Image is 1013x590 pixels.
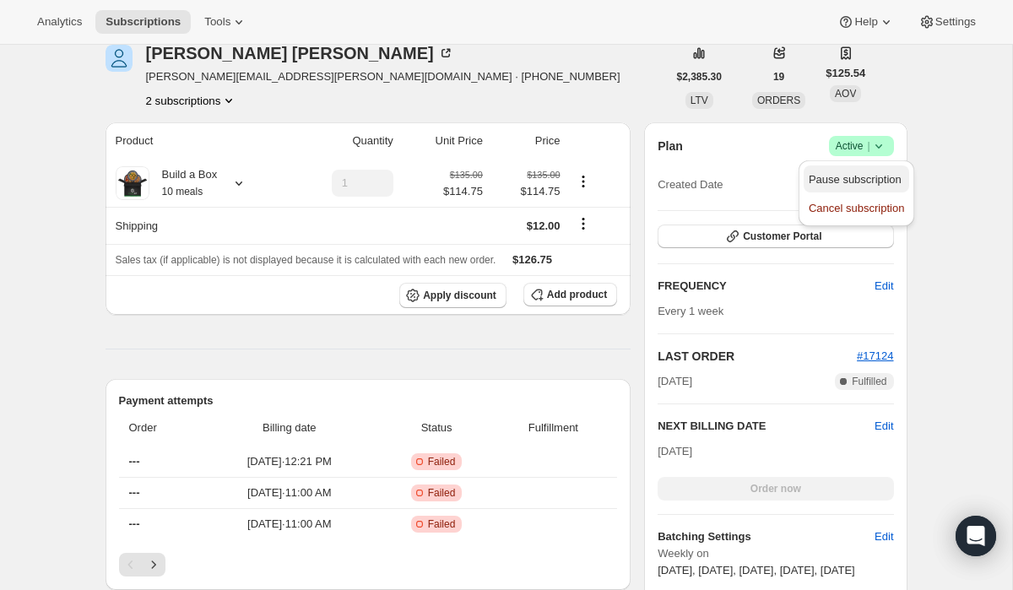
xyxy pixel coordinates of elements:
button: $2,385.30 [667,65,732,89]
div: [PERSON_NAME] [PERSON_NAME] [146,45,454,62]
span: $125.54 [826,65,865,82]
span: --- [129,486,140,499]
th: Product [106,122,287,160]
button: Help [827,10,904,34]
span: ORDERS [757,95,800,106]
span: Help [854,15,877,29]
span: $2,385.30 [677,70,722,84]
button: Tools [194,10,257,34]
h2: Plan [658,138,683,154]
span: Sales tax (if applicable) is not displayed because it is calculated with each new order. [116,254,496,266]
th: Shipping [106,207,287,244]
th: Quantity [287,122,398,160]
span: Analytics [37,15,82,29]
span: LTV [691,95,708,106]
button: 19 [763,65,794,89]
span: --- [129,517,140,530]
img: product img [116,166,149,200]
button: Pause subscription [804,165,909,192]
span: [DATE] · 11:00 AM [205,484,374,501]
button: Product actions [146,92,238,109]
div: Build a Box [149,166,218,200]
h2: NEXT BILLING DATE [658,418,875,435]
span: $114.75 [443,183,483,200]
button: Apply discount [399,283,506,308]
span: Pause subscription [809,173,902,186]
button: Edit [864,523,903,550]
span: Customer Portal [743,230,821,243]
button: Cancel subscription [804,194,909,221]
span: [DATE] [658,445,692,457]
span: Nicholas Sozio [106,45,133,72]
span: $114.75 [493,183,561,200]
button: Edit [864,273,903,300]
th: Order [119,409,201,447]
span: --- [129,455,140,468]
button: Settings [908,10,986,34]
span: Fulfilled [852,375,886,388]
span: Apply discount [423,289,496,302]
button: Subscriptions [95,10,191,34]
h6: Batching Settings [658,528,875,545]
button: Shipping actions [570,214,597,233]
button: Customer Portal [658,225,893,248]
span: Failed [428,455,456,468]
span: [PERSON_NAME][EMAIL_ADDRESS][PERSON_NAME][DOMAIN_NAME] · [PHONE_NUMBER] [146,68,620,85]
button: Edit [875,418,893,435]
span: Add product [547,288,607,301]
span: $126.75 [512,253,552,266]
span: Subscriptions [106,15,181,29]
span: Created Date [658,176,723,193]
span: Weekly on [658,545,893,562]
span: Active [836,138,887,154]
span: [DATE] · 12:21 PM [205,453,374,470]
button: Add product [523,283,617,306]
div: Open Intercom Messenger [956,516,996,556]
button: #17124 [857,348,893,365]
small: 10 meals [162,186,203,198]
span: AOV [835,88,856,100]
h2: Payment attempts [119,392,618,409]
span: Settings [935,15,976,29]
span: Cancel subscription [809,202,904,214]
button: Analytics [27,10,92,34]
small: $135.00 [527,170,560,180]
span: Edit [875,528,893,545]
h2: LAST ORDER [658,348,857,365]
span: $12.00 [527,219,561,232]
nav: Pagination [119,553,618,576]
span: Tools [204,15,230,29]
span: Edit [875,278,893,295]
span: Failed [428,517,456,531]
button: Product actions [570,172,597,191]
span: Failed [428,486,456,500]
span: Billing date [205,419,374,436]
h2: FREQUENCY [658,278,875,295]
span: Every 1 week [658,305,723,317]
small: $135.00 [450,170,483,180]
span: [DATE], [DATE], [DATE], [DATE], [DATE] [658,564,855,576]
span: [DATE] [658,373,692,390]
span: 19 [773,70,784,84]
span: | [867,139,869,153]
button: Next [142,553,165,576]
th: Price [488,122,566,160]
a: #17124 [857,349,893,362]
span: [DATE] · 11:00 AM [205,516,374,533]
th: Unit Price [398,122,488,160]
span: Status [384,419,490,436]
span: Fulfillment [500,419,608,436]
